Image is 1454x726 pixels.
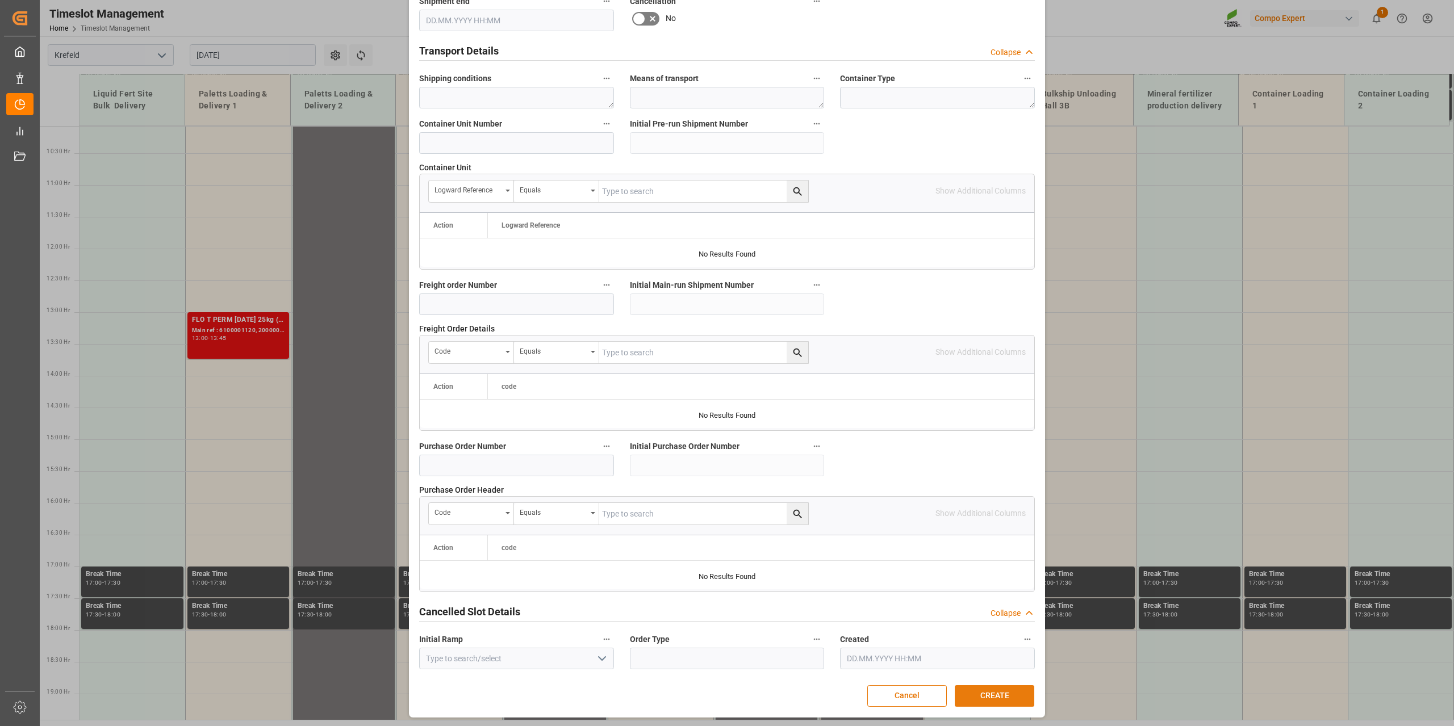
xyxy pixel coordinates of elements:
[666,12,676,24] span: No
[1020,71,1035,86] button: Container Type
[520,182,587,195] div: Equals
[840,73,895,85] span: Container Type
[599,439,614,454] button: Purchase Order Number
[419,43,499,58] h2: Transport Details
[419,440,506,452] span: Purchase Order Number
[592,650,609,668] button: open menu
[599,503,808,524] input: Type to search
[630,118,748,130] span: Initial Pre-run Shipment Number
[787,181,808,202] button: search button
[433,544,453,552] div: Action
[433,383,453,391] div: Action
[419,633,463,645] span: Initial Ramp
[502,221,560,229] span: Logward Reference
[514,503,599,524] button: open menu
[867,685,947,707] button: Cancel
[429,342,514,363] button: open menu
[599,278,614,292] button: Freight order Number
[630,633,670,645] span: Order Type
[419,484,504,496] span: Purchase Order Header
[840,633,869,645] span: Created
[434,505,502,518] div: code
[599,632,614,647] button: Initial Ramp
[599,116,614,131] button: Container Unit Number
[419,323,495,335] span: Freight Order Details
[502,383,516,391] span: code
[429,503,514,524] button: open menu
[787,503,808,524] button: search button
[419,604,520,619] h2: Cancelled Slot Details
[434,343,502,356] div: code
[419,118,502,130] span: Container Unit Number
[419,648,614,669] input: Type to search/select
[433,221,453,229] div: Action
[514,342,599,363] button: open menu
[991,607,1021,619] div: Collapse
[809,116,824,131] button: Initial Pre-run Shipment Number
[630,440,739,452] span: Initial Purchase Order Number
[429,181,514,202] button: open menu
[419,73,491,85] span: Shipping conditions
[599,71,614,86] button: Shipping conditions
[955,685,1034,707] button: CREATE
[809,71,824,86] button: Means of transport
[840,648,1035,669] input: DD.MM.YYYY HH:MM
[1020,632,1035,647] button: Created
[599,342,808,363] input: Type to search
[419,279,497,291] span: Freight order Number
[419,162,471,174] span: Container Unit
[599,181,808,202] input: Type to search
[419,10,614,31] input: DD.MM.YYYY HH:MM
[630,279,754,291] span: Initial Main-run Shipment Number
[630,73,699,85] span: Means of transport
[520,343,587,356] div: Equals
[809,439,824,454] button: Initial Purchase Order Number
[514,181,599,202] button: open menu
[434,182,502,195] div: Logward Reference
[809,632,824,647] button: Order Type
[991,47,1021,58] div: Collapse
[502,544,516,552] span: code
[520,505,587,518] div: Equals
[809,278,824,292] button: Initial Main-run Shipment Number
[787,342,808,363] button: search button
